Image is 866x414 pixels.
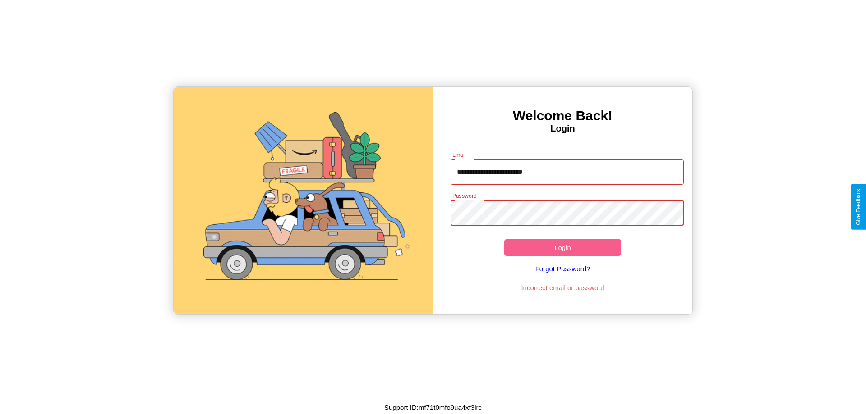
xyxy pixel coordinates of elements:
[433,108,692,123] h3: Welcome Back!
[174,87,433,314] img: gif
[452,192,476,200] label: Password
[446,256,680,282] a: Forgot Password?
[504,239,621,256] button: Login
[384,401,482,414] p: Support ID: mf71t0mfo9ua4xf3lrc
[452,151,466,159] label: Email
[446,282,680,294] p: Incorrect email or password
[433,123,692,134] h4: Login
[855,189,861,225] div: Give Feedback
